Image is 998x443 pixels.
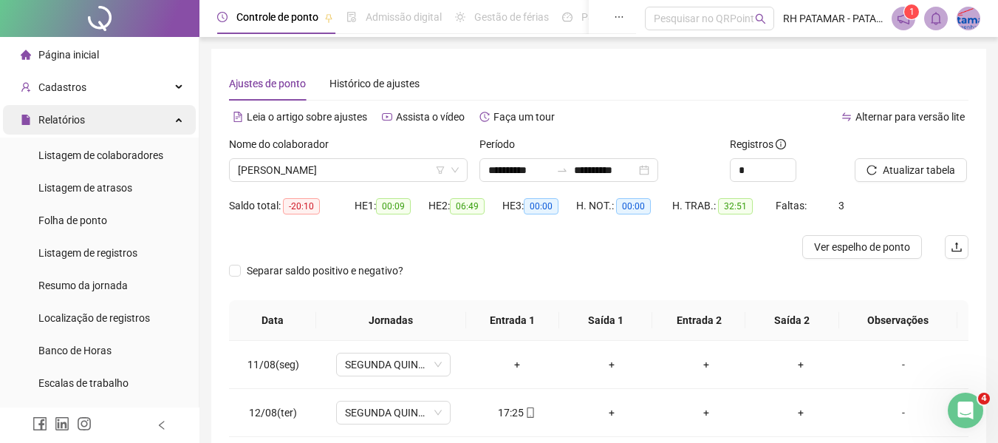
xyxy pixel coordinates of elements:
div: H. TRAB.: [672,197,776,214]
span: Banco de Horas [38,345,112,356]
sup: 1 [904,4,919,19]
span: bell [929,12,943,25]
div: Saldo total: [229,197,355,214]
span: 00:00 [616,198,651,214]
label: Período [479,136,524,152]
span: youtube [382,112,392,122]
th: Data [229,300,316,341]
span: Gestão de férias [474,11,549,23]
span: 4 [978,393,990,405]
span: Registros [730,136,786,152]
span: Listagem de atrasos [38,182,132,194]
div: + [576,356,647,373]
span: reload [867,165,877,175]
span: Admissão digital [366,11,442,23]
span: Escalas de trabalho [38,377,129,389]
span: down [451,166,459,175]
div: + [765,356,836,373]
th: Saída 2 [745,300,838,341]
span: sun [455,12,465,22]
label: Nome do colaborador [229,136,338,152]
div: HE 3: [502,197,576,214]
span: Folha de ponto [38,214,107,226]
span: SEGUNDA QUINTA ADMINISTRAÇÃO [345,402,442,424]
span: ellipsis [614,12,624,22]
div: + [671,356,742,373]
span: Alternar para versão lite [855,111,965,123]
span: Localização de registros [38,312,150,324]
span: 3 [838,200,844,212]
span: upload [951,241,963,253]
span: Faça um tour [493,111,555,123]
span: file-text [233,112,243,122]
span: GABRIEL RODRIGUES MAGALHAES [238,159,459,181]
span: mobile [524,408,536,418]
span: to [556,164,568,176]
img: 54959 [957,7,980,30]
span: 06:49 [450,198,485,214]
span: Listagem de colaboradores [38,149,163,161]
div: + [576,405,647,421]
span: instagram [77,416,92,431]
button: Atualizar tabela [855,158,967,182]
span: Atualizar tabela [883,162,955,178]
span: file [21,115,31,125]
span: Histórico de ajustes [329,78,420,89]
span: pushpin [324,13,333,22]
span: Página inicial [38,49,99,61]
span: user-add [21,82,31,92]
span: notification [897,12,910,25]
span: filter [436,166,445,175]
span: history [479,112,490,122]
span: 11/08(seg) [247,359,299,371]
span: swap [841,112,852,122]
span: RH PATAMAR - PATAMAR ENGENHARIA [783,10,883,27]
span: Observações [851,312,946,328]
div: - [860,405,947,421]
span: facebook [33,416,47,431]
div: HE 2: [428,197,502,214]
th: Jornadas [316,300,466,341]
div: + [482,356,553,373]
span: Cadastros [38,81,86,93]
div: - [860,356,947,373]
span: home [21,50,31,60]
span: search [755,13,766,24]
span: linkedin [55,416,69,431]
span: file-done [346,12,357,22]
span: SEGUNDA QUINTA ADMINISTRAÇÃO [345,354,442,376]
div: 17:25 [482,405,553,421]
span: swap-right [556,164,568,176]
div: + [671,405,742,421]
div: H. NOT.: [576,197,672,214]
span: Assista o vídeo [396,111,465,123]
div: + [765,405,836,421]
th: Entrada 2 [652,300,745,341]
span: Ajustes de ponto [229,78,306,89]
span: info-circle [776,139,786,149]
span: 12/08(ter) [249,407,297,419]
span: left [157,420,167,430]
span: -20:10 [283,198,320,214]
th: Entrada 1 [466,300,559,341]
span: 00:09 [376,198,411,214]
span: clock-circle [217,12,228,22]
span: Relatórios [38,114,85,126]
span: 1 [909,7,915,17]
th: Observações [839,300,957,341]
span: Controle de ponto [236,11,318,23]
span: Resumo da jornada [38,280,128,291]
th: Saída 1 [559,300,652,341]
span: Leia o artigo sobre ajustes [247,111,367,123]
div: HE 1: [355,197,428,214]
span: 00:00 [524,198,558,214]
span: Faltas: [776,200,809,212]
span: Ver espelho de ponto [814,239,910,255]
span: Painel do DP [581,11,639,23]
span: dashboard [562,12,573,22]
span: Separar saldo positivo e negativo? [241,263,409,279]
span: 32:51 [718,198,753,214]
iframe: Intercom live chat [948,393,983,428]
span: Listagem de registros [38,247,137,259]
button: Ver espelho de ponto [802,235,922,259]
